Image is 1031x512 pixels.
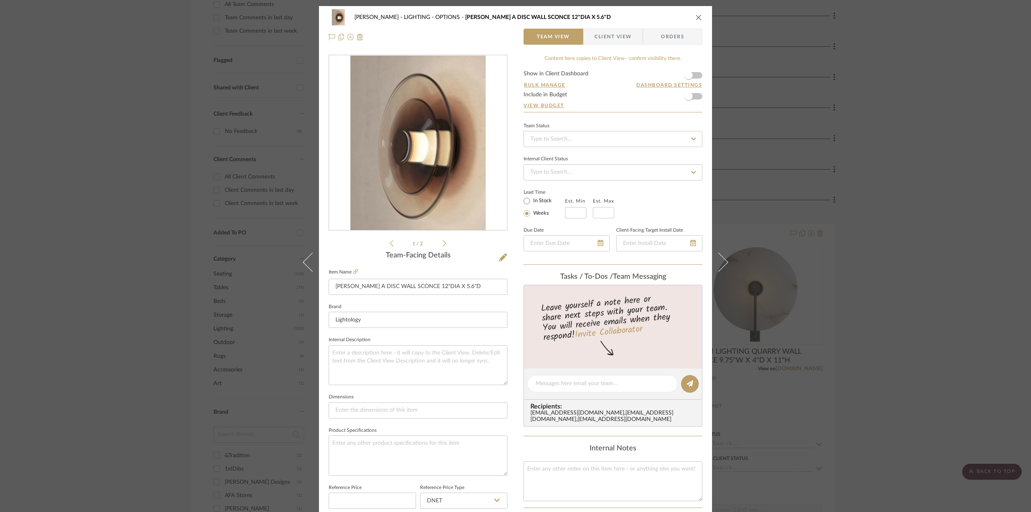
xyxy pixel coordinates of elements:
span: 2 [420,241,424,246]
span: Orders [652,29,693,45]
input: Enter Brand [329,312,507,328]
span: Tasks / To-Dos / [560,273,613,280]
label: Est. Min [565,198,586,204]
input: Type to Search… [524,131,702,147]
button: Dashboard Settings [636,81,702,89]
span: [PERSON_NAME] [354,15,404,20]
img: 5d75d44f-e20e-4228-9b25-9cf2e935a64b_48x40.jpg [329,9,348,25]
div: Internal Notes [524,444,702,453]
div: [EMAIL_ADDRESS][DOMAIN_NAME] , [EMAIL_ADDRESS][DOMAIN_NAME] , [EMAIL_ADDRESS][DOMAIN_NAME] [530,410,699,423]
span: 1 [412,241,416,246]
div: Team-Facing Details [329,251,507,260]
label: Item Name [329,269,358,276]
label: Weeks [532,210,549,217]
div: Content here copies to Client View - confirm visibility there. [524,55,702,63]
input: Enter Install Date [616,235,702,251]
input: Type to Search… [524,164,702,180]
button: Bulk Manage [524,81,566,89]
span: Recipients: [530,403,699,410]
label: Due Date [524,228,544,232]
input: Enter Due Date [524,235,610,251]
div: Leave yourself a note here or share next steps with your team. You will receive emails when they ... [523,290,704,344]
input: Enter the dimensions of this item [329,402,507,419]
span: / [416,241,420,246]
a: Invite Collaborator [574,322,643,342]
label: Dimensions [329,395,354,399]
label: Lead Time [524,189,565,196]
label: Reference Price [329,486,362,490]
label: Client-Facing Target Install Date [616,228,683,232]
mat-radio-group: Select item type [524,196,565,218]
img: Remove from project [357,34,363,40]
span: Team View [537,29,570,45]
label: Internal Description [329,338,371,342]
div: 0 [329,56,507,230]
label: Product Specifications [329,429,377,433]
button: close [695,14,702,21]
div: Team Status [524,124,549,128]
label: Brand [329,305,342,309]
a: View Budget [524,102,702,109]
div: Internal Client Status [524,157,568,161]
span: LIGHTING - OPTIONS [404,15,465,20]
label: Reference Price Type [420,486,464,490]
label: Est. Max [593,198,614,204]
img: 5d75d44f-e20e-4228-9b25-9cf2e935a64b_436x436.jpg [350,56,486,230]
span: [PERSON_NAME] A DISC WALL SCONCE 12"DIA X 5.6"D [465,15,611,20]
label: In Stock [532,197,552,205]
span: Client View [594,29,631,45]
div: team Messaging [524,273,702,282]
input: Enter Item Name [329,279,507,295]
